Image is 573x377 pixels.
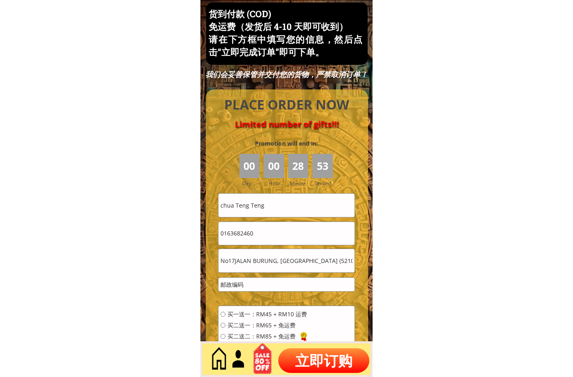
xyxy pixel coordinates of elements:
input: 地址 [218,249,355,272]
input: 电话 [218,222,355,245]
h3: Promotion will end in: [240,139,333,148]
h4: PLACE ORDER NOW [215,96,359,114]
input: 姓名 [218,194,355,217]
h3: 货到付款 (COD) 免运费（发货后 4-10 天即可收到） 请在下方框中填写您的信息，然后点击“立即完成订单”即可下单。 [209,8,362,58]
h3: Minute [290,180,308,187]
h3: Hour [269,179,286,187]
span: 买二送二：RM85 + 免运费 [227,334,307,339]
div: 我们会妥善保管并交付您的货物，严禁取消订单！ [205,70,368,79]
input: 邮政编码 [218,278,355,291]
span: 买一送一：RM45 + RM10 运费 [227,311,307,317]
span: 买二送一：RM65 + 免运费 [227,322,307,328]
p: 立即订购 [278,348,369,373]
h3: Day [242,179,263,187]
h4: Limited number of gifts!!! [215,119,359,129]
h3: Second [314,179,334,187]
